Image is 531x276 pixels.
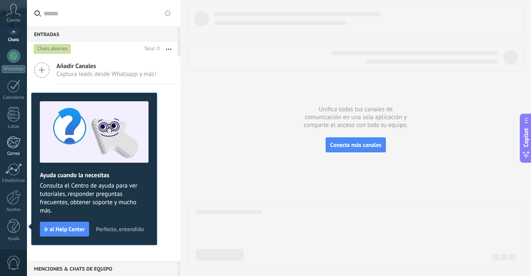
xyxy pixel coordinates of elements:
span: Perfecto, entendido [96,226,144,232]
div: Ayuda [2,236,26,242]
div: Calendario [2,95,26,100]
div: Chats abiertos [34,44,71,54]
span: Consulta el Centro de ayuda para ver tutoriales, responder preguntas frecuentes, obtener soporte ... [40,182,149,215]
span: Cuenta [7,18,20,23]
div: Listas [2,124,26,129]
span: Ir al Help Center [44,226,85,232]
div: Chats [2,37,26,43]
div: Correo [2,151,26,156]
div: Estadísticas [2,178,26,183]
button: Ir al Help Center [40,222,89,237]
h2: Ayuda cuando la necesitas [40,171,149,179]
span: Captura leads desde Whatsapp y más! [56,70,156,78]
button: Conecta más canales [326,137,386,152]
div: Total: 0 [141,45,160,53]
div: WhatsApp [2,65,25,73]
div: Entradas [27,27,178,42]
span: Añadir Canales [56,62,156,70]
div: Menciones & Chats de equipo [27,261,178,276]
span: Copilot [522,128,530,147]
div: Ajustes [2,207,26,212]
button: Perfecto, entendido [92,223,148,235]
span: Conecta más canales [330,141,381,149]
